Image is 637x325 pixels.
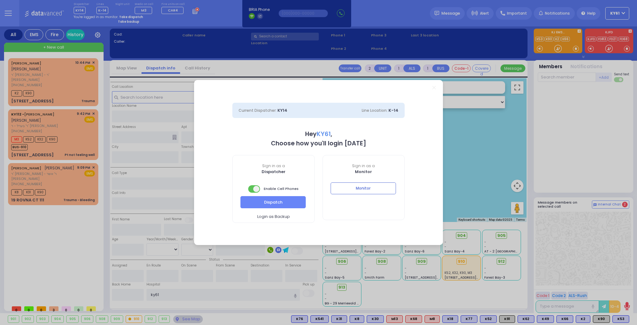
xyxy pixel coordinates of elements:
[262,169,286,175] b: Dispatcher
[277,107,287,113] span: KY14
[323,163,405,169] span: Sign in as a
[355,169,372,175] b: Monitor
[248,185,299,193] span: Enable Cell Phones
[317,130,331,138] span: KY61
[240,196,306,208] button: Dispatch
[432,86,436,89] a: Close
[388,107,398,113] span: K-14
[257,214,290,220] span: Login as Backup
[233,163,314,169] span: Sign in as a
[362,108,388,113] span: Line Location:
[305,130,332,138] b: Hey ,
[331,182,396,194] button: Monitor
[271,139,366,148] b: Choose how you'll login [DATE]
[239,108,277,113] span: Current Dispatcher:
